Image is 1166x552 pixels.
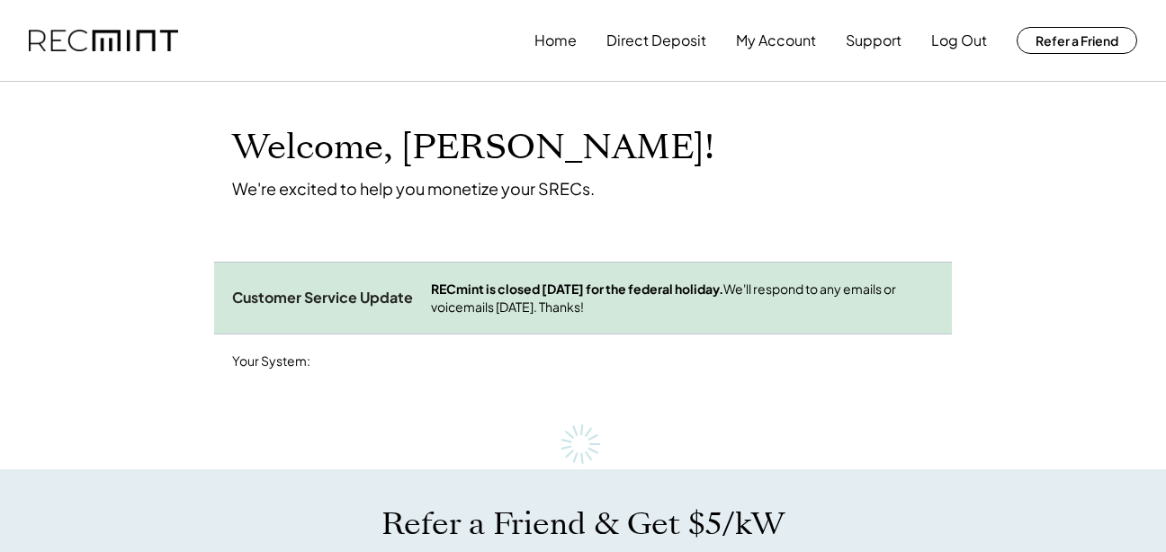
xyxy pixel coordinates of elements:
[1017,27,1137,54] button: Refer a Friend
[232,178,595,199] div: We're excited to help you monetize your SRECs.
[846,22,901,58] button: Support
[736,22,816,58] button: My Account
[232,352,310,370] div: Your System:
[431,280,723,297] strong: RECmint is closed [DATE] for the federal holiday.
[606,22,706,58] button: Direct Deposit
[931,22,987,58] button: Log Out
[381,505,785,543] h1: Refer a Friend & Get $5/kW
[29,30,178,52] img: recmint-logotype%403x.png
[232,127,714,169] h1: Welcome, [PERSON_NAME]!
[232,289,413,307] div: Customer Service Update
[534,22,577,58] button: Home
[431,280,934,316] div: We'll respond to any emails or voicemails [DATE]. Thanks!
